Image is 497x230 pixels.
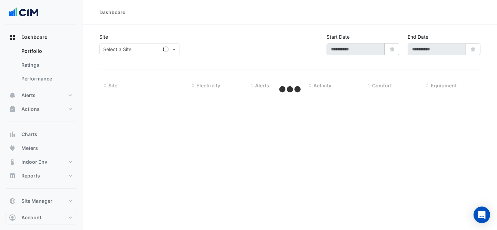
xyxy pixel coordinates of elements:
span: Activity [313,83,331,88]
label: Start Date [327,33,350,40]
span: Meters [21,145,38,152]
span: Alerts [255,83,269,88]
span: Dashboard [21,34,48,41]
app-icon: Site Manager [9,198,16,204]
a: Ratings [16,58,77,72]
div: Open Intercom Messenger [474,207,490,223]
span: Equipment [431,83,457,88]
span: Actions [21,106,40,113]
app-icon: Reports [9,172,16,179]
span: Electricity [196,83,220,88]
a: Portfolio [16,44,77,58]
span: Reports [21,172,40,179]
button: Meters [6,141,77,155]
app-icon: Alerts [9,92,16,99]
button: Actions [6,102,77,116]
img: Company Logo [8,6,39,19]
div: Dashboard [99,9,126,16]
div: Dashboard [6,44,77,88]
app-icon: Actions [9,106,16,113]
button: Reports [6,169,77,183]
app-icon: Dashboard [9,34,16,41]
button: Indoor Env [6,155,77,169]
button: Dashboard [6,30,77,44]
span: Comfort [372,83,392,88]
button: Account [6,211,77,224]
span: Alerts [21,92,36,99]
label: Site [99,33,108,40]
app-icon: Charts [9,131,16,138]
button: Site Manager [6,194,77,208]
label: End Date [408,33,428,40]
span: Indoor Env [21,159,47,165]
app-icon: Indoor Env [9,159,16,165]
span: Charts [21,131,37,138]
button: Alerts [6,88,77,102]
span: Site [108,83,117,88]
span: Account [21,214,41,221]
button: Charts [6,127,77,141]
span: Site Manager [21,198,52,204]
a: Performance [16,72,77,86]
app-icon: Meters [9,145,16,152]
